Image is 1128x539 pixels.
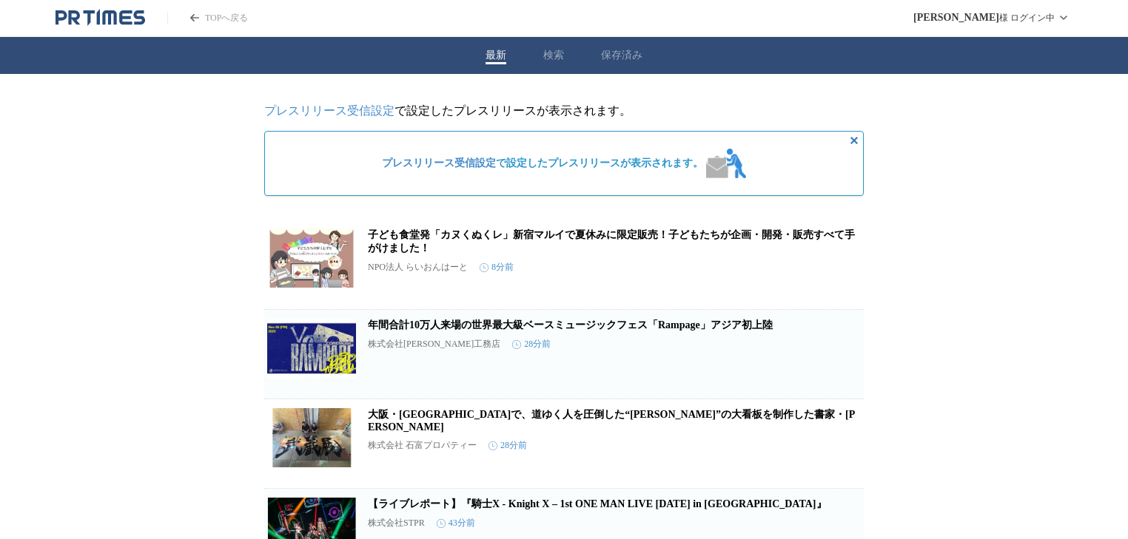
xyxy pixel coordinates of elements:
time: 8分前 [480,261,514,274]
p: NPO法人 らいおんはーと [368,261,468,274]
a: 大阪・[GEOGRAPHIC_DATA]で、道ゆく人を圧倒した“[PERSON_NAME]”の大看板を制作した書家・[PERSON_NAME] [368,409,855,433]
span: [PERSON_NAME] [913,12,999,24]
time: 28分前 [489,439,527,452]
a: 年間合計10万人来場の世界最大級ベースミュージックフェス「Rampage」アジア初上陸 [368,319,773,330]
time: 43分前 [437,517,475,529]
button: 最新 [486,49,506,62]
img: 年間合計10万人来場の世界最大級ベースミュージックフェス「Rampage」アジア初上陸 [267,319,356,378]
p: 株式会社STPR [368,517,425,529]
a: 子ども食堂発「カヌくぬくレ」新宿マルイで夏休みに限定販売！子どもたちが企画・開発・販売すべて手がけました！ [368,229,855,254]
a: プレスリリース受信設定 [382,157,496,169]
a: プレスリリース受信設定 [264,104,395,117]
a: PR TIMESのトップページはこちら [167,12,248,24]
p: で設定したプレスリリースが表示されます。 [264,104,864,119]
a: 【ライブレポート】『騎士X - Knight X – 1st ONE MAN LIVE [DATE] in [GEOGRAPHIC_DATA]』 [368,498,827,509]
img: 子ども食堂発「カヌくぬくレ」新宿マルイで夏休みに限定販売！子どもたちが企画・開発・販売すべて手がけました！ [267,228,356,288]
img: 大阪・関西万博で、道ゆく人を圧倒した“武蔵展”の大看板を制作した書家・岡西佑奈さん [267,408,356,467]
button: 保存済み [601,49,642,62]
p: 株式会社 石富プロパティー [368,439,477,452]
button: 非表示にする [845,132,863,149]
span: で設定したプレスリリースが表示されます。 [382,157,703,170]
p: 株式会社[PERSON_NAME]工務店 [368,338,500,350]
time: 28分前 [512,338,551,350]
button: 検索 [543,49,564,62]
a: PR TIMESのトップページはこちら [56,9,145,27]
